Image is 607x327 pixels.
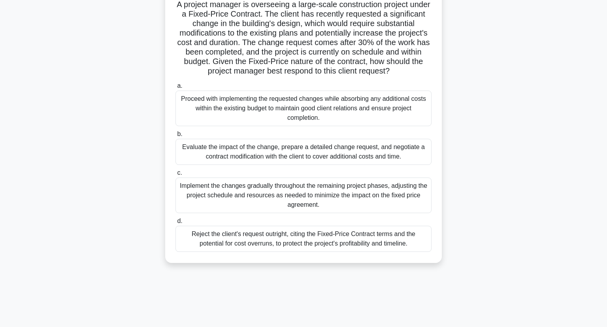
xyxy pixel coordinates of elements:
[177,130,182,137] span: b.
[175,91,432,126] div: Proceed with implementing the requested changes while absorbing any additional costs within the e...
[177,217,182,224] span: d.
[175,178,432,213] div: Implement the changes gradually throughout the remaining project phases, adjusting the project sc...
[177,169,182,176] span: c.
[175,226,432,252] div: Reject the client's request outright, citing the Fixed-Price Contract terms and the potential for...
[175,139,432,165] div: Evaluate the impact of the change, prepare a detailed change request, and negotiate a contract mo...
[177,82,182,89] span: a.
